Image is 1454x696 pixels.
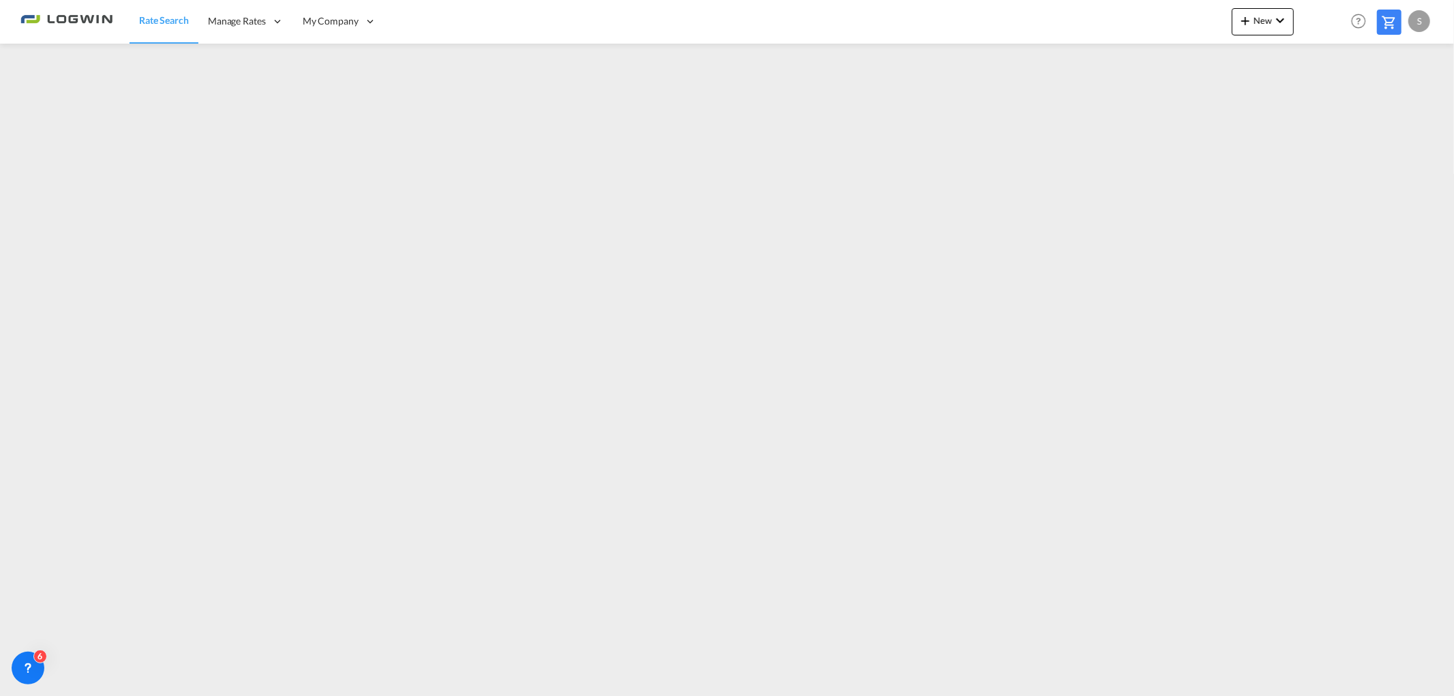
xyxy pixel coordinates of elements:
[1347,10,1377,34] div: Help
[1237,12,1254,29] md-icon: icon-plus 400-fg
[1232,8,1294,35] button: icon-plus 400-fgNewicon-chevron-down
[208,14,266,28] span: Manage Rates
[139,14,189,26] span: Rate Search
[1237,15,1288,26] span: New
[1408,10,1430,32] div: S
[20,6,112,37] img: 2761ae10d95411efa20a1f5e0282d2d7.png
[1347,10,1370,33] span: Help
[303,14,359,28] span: My Company
[1272,12,1288,29] md-icon: icon-chevron-down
